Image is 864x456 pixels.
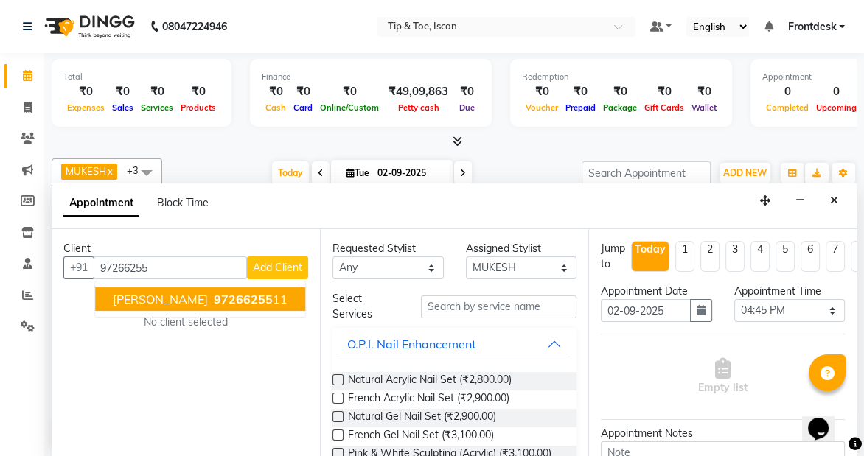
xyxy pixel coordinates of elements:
span: Cash [262,102,290,113]
button: ADD NEW [720,163,770,183]
input: Search Appointment [582,161,711,184]
span: 97266255 [214,292,273,306]
span: Completed [762,102,812,113]
a: x [106,165,113,177]
div: Requested Stylist [332,241,444,256]
div: Appointment Notes [601,426,845,441]
span: Services [137,102,177,113]
li: 2 [700,241,720,272]
input: Search by Name/Mobile/Email/Code [94,256,247,279]
span: +3 [127,164,150,176]
span: Voucher [522,102,562,113]
div: ₹0 [137,83,177,100]
div: ₹0 [688,83,720,100]
span: Prepaid [562,102,599,113]
input: 2025-09-02 [373,162,447,184]
button: Add Client [247,256,308,279]
iframe: chat widget [802,397,849,441]
button: +91 [63,256,94,279]
div: 0 [762,83,812,100]
span: Petty cash [394,102,443,113]
li: 3 [725,241,745,272]
span: Wallet [688,102,720,113]
span: French Acrylic Nail Set (₹2,900.00) [348,390,509,409]
span: Natural Gel Nail Set (₹2,900.00) [348,409,496,427]
span: Empty list [698,358,748,396]
div: Finance [262,71,480,83]
span: Natural Acrylic Nail Set (₹2,800.00) [348,372,512,390]
span: Sales [108,102,137,113]
div: Redemption [522,71,720,83]
span: Today [272,161,309,184]
span: Gift Cards [641,102,688,113]
div: ₹0 [262,83,290,100]
li: 6 [801,241,820,272]
div: ₹0 [290,83,316,100]
span: Card [290,102,316,113]
div: ₹0 [108,83,137,100]
span: Frontdesk [787,19,836,35]
div: Appointment Date [601,284,712,299]
li: 7 [826,241,845,272]
div: Today [635,242,666,257]
div: Client [63,241,308,256]
span: Due [456,102,478,113]
button: Close [823,189,845,212]
input: Search by service name [421,295,576,318]
span: [PERSON_NAME] [113,292,208,306]
span: Appointment [63,190,139,217]
div: ₹0 [599,83,641,100]
span: Block Time [157,196,209,209]
b: 08047224946 [162,6,227,47]
li: 5 [776,241,795,272]
span: ADD NEW [723,167,767,178]
span: MUKESH [66,165,106,177]
li: 4 [750,241,770,272]
span: Online/Custom [316,102,383,113]
div: ₹49,09,863 [383,83,454,100]
ngb-highlight: 11 [211,292,288,306]
div: Jump to [601,241,625,272]
div: ₹0 [316,83,383,100]
div: ₹0 [63,83,108,100]
span: Add Client [253,261,302,274]
div: ₹0 [522,83,562,100]
span: Tue [343,167,373,178]
img: logo [38,6,139,47]
div: O.P.I. Nail Enhancement [347,335,476,353]
div: Select Services [321,291,410,322]
span: Upcoming [812,102,860,113]
li: 1 [675,241,694,272]
button: O.P.I. Nail Enhancement [338,331,571,357]
div: ₹0 [562,83,599,100]
div: ₹0 [641,83,688,100]
div: Appointment Time [734,284,846,299]
input: yyyy-mm-dd [601,299,691,322]
div: 0 [812,83,860,100]
div: No client selected [99,315,273,330]
span: Expenses [63,102,108,113]
div: ₹0 [177,83,220,100]
div: ₹0 [454,83,480,100]
div: Assigned Stylist [466,241,577,256]
span: Package [599,102,641,113]
div: Total [63,71,220,83]
span: Products [177,102,220,113]
span: French Gel Nail Set (₹3,100.00) [348,427,494,446]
